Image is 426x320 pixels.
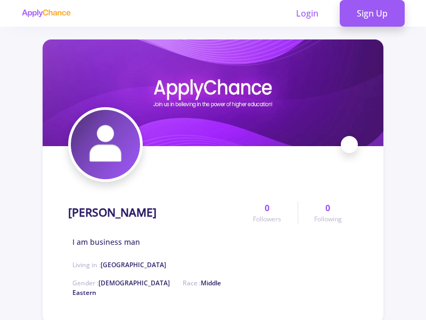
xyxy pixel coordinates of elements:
span: 0 [325,202,330,214]
span: Followers [253,214,281,224]
img: Ezmaray Haji SOBHANavatar [71,110,140,179]
h1: [PERSON_NAME] [68,206,157,219]
a: 0Followers [237,202,297,224]
img: applychance logo text only [21,9,71,18]
span: [DEMOGRAPHIC_DATA] [99,278,170,287]
span: I am business man [72,236,140,247]
span: Following [314,214,342,224]
img: Ezmaray Haji SOBHANcover image [43,39,383,146]
span: 0 [265,202,269,214]
span: Gender : [72,278,170,287]
a: 0Following [298,202,358,224]
span: [GEOGRAPHIC_DATA] [101,260,166,269]
span: Living in : [72,260,166,269]
span: Race : [72,278,221,297]
span: Middle Eastern [72,278,221,297]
